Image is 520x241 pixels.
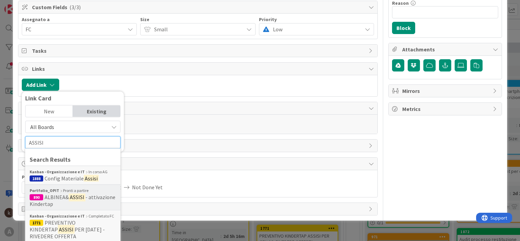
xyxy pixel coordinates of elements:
div: 890 [30,194,43,200]
div: Existing [73,106,120,117]
div: Priority [259,17,374,22]
div: Link Card [25,95,120,102]
span: Low [273,25,359,34]
mark: ASSISI [69,193,85,202]
div: Search Results [30,155,116,164]
input: Search for card by title or ID [25,136,120,149]
span: FC [26,25,125,33]
span: Config Materiale [45,175,84,182]
mark: Assisi [84,174,99,183]
div: 1888 [30,176,43,182]
span: Not Done Yet [132,181,163,193]
div: Completato FC [30,213,116,219]
span: Exit Criteria [32,205,365,213]
div: Assegnato a [22,17,137,22]
span: Small [154,25,240,34]
b: Kanban - Organizzazione e IT [30,213,85,219]
span: Actual Dates [85,174,163,181]
span: Links [32,65,365,73]
span: Dates [32,160,365,168]
span: ALBINEA& [45,194,69,200]
div: In corso AG [30,169,116,175]
div: New [26,106,73,117]
span: PREVENTIVO KINDERTAP [30,219,76,233]
div: Pronti a partire [30,188,116,194]
b: Portfolio_OPIT [30,188,59,194]
span: Mirrors [402,87,489,95]
mark: ASSISI [58,225,75,234]
button: Add Link [22,79,59,91]
span: Planned Dates [22,174,82,181]
span: Attachments [402,45,489,53]
span: Comments [32,104,365,112]
div: Size [140,17,255,22]
span: Tasks [32,47,365,55]
b: Kanban - Organizzazione e IT [30,169,85,175]
span: ( 3/3 ) [69,4,81,11]
span: History [32,142,365,150]
span: Custom Fields [32,3,365,11]
button: Block [392,22,415,34]
span: - attivazione Kindertap [30,194,115,207]
span: Metrics [402,105,489,113]
span: Support [14,1,31,9]
div: 1771 [30,220,43,226]
span: PER [DATE] -RIVEDERE OFFERTA [30,226,105,240]
span: All Boards [30,124,54,130]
